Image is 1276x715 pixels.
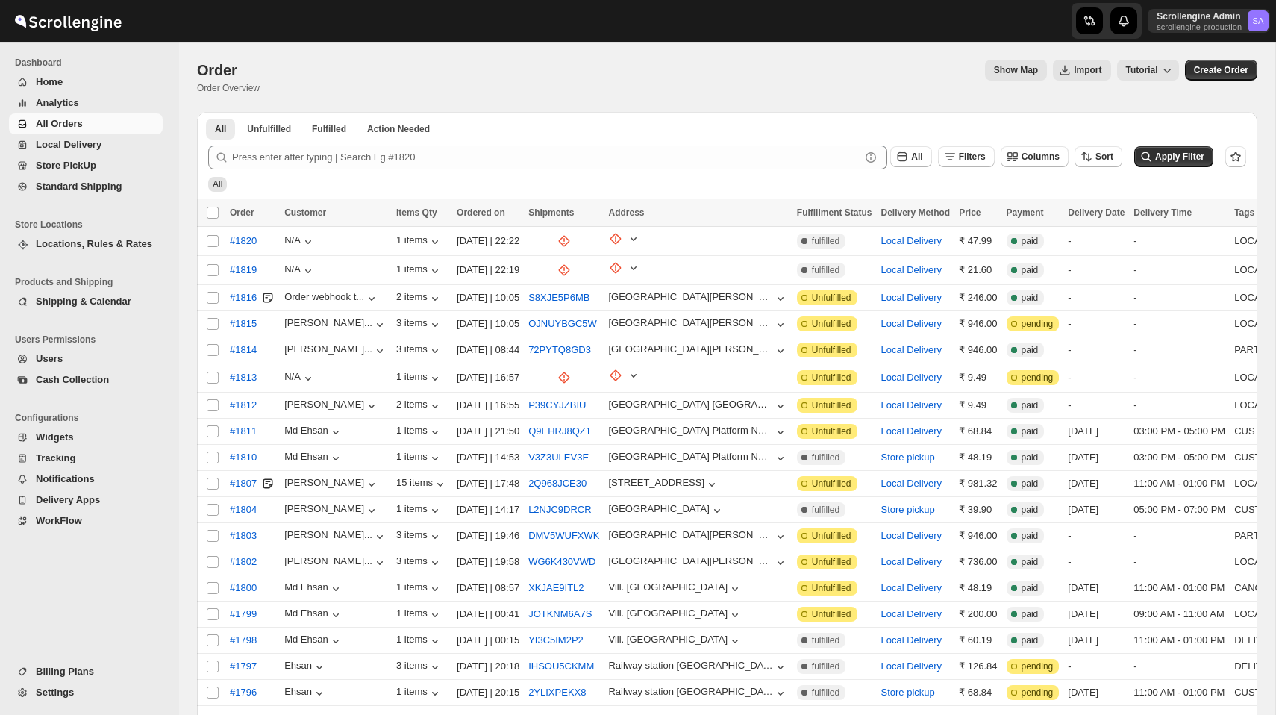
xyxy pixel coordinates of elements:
[528,530,599,541] button: DMV5WUFXWK
[1133,398,1225,413] div: -
[36,296,131,307] span: Shipping & Calendar
[396,317,442,332] button: 3 items
[36,374,109,385] span: Cash Collection
[396,686,442,701] button: 1 items
[230,502,257,517] span: #1804
[215,123,226,135] span: All
[230,476,257,491] span: #1807
[396,234,442,249] button: 1 items
[890,146,931,167] button: All
[221,446,266,469] button: #1810
[959,398,997,413] div: ₹ 9.49
[528,687,586,698] button: 2YLIXPEKX8
[284,686,327,701] div: Ehsan
[1133,290,1225,305] div: -
[1068,207,1125,218] span: Delivery Date
[284,343,372,355] div: [PERSON_NAME]...
[396,634,442,649] button: 1 items
[36,139,101,150] span: Local Delivery
[1074,64,1101,76] span: Import
[221,550,266,574] button: #1802
[608,581,742,596] button: Vill. [GEOGRAPHIC_DATA]
[396,371,442,386] div: 1 items
[608,529,787,544] button: [GEOGRAPHIC_DATA][PERSON_NAME], [GEOGRAPHIC_DATA], Near HP Petrol Pump
[1022,292,1039,304] span: paid
[1095,152,1113,162] span: Sort
[1126,65,1158,75] span: Tutorial
[12,2,124,40] img: ScrollEngine
[9,427,163,448] button: Widgets
[608,660,787,675] button: Railway station [GEOGRAPHIC_DATA]
[881,478,942,489] button: Local Delivery
[9,682,163,703] button: Settings
[396,451,442,466] div: 1 items
[396,608,442,622] button: 1 items
[1155,152,1204,162] span: Apply Filter
[230,398,257,413] span: #1812
[608,317,772,328] div: [GEOGRAPHIC_DATA][PERSON_NAME], [GEOGRAPHIC_DATA], Near HP Petrol Pump
[213,179,222,190] span: All
[1134,146,1213,167] button: Apply Filter
[9,661,163,682] button: Billing Plans
[230,290,257,305] span: #1816
[230,607,257,622] span: #1799
[1022,344,1039,356] span: paid
[284,425,343,440] button: Md Ehsan
[608,291,787,306] button: [GEOGRAPHIC_DATA][PERSON_NAME], [GEOGRAPHIC_DATA], Near HP Petrol Pump
[312,123,346,135] span: Fulfilled
[396,581,442,596] button: 1 items
[881,634,942,646] button: Local Delivery
[1068,234,1125,249] div: -
[284,399,379,413] div: [PERSON_NAME]
[230,528,257,543] span: #1803
[881,235,942,246] button: Local Delivery
[284,207,326,218] span: Customer
[1248,10,1269,31] span: Scrollengine Admin
[9,448,163,469] button: Tracking
[221,576,266,600] button: #1800
[36,181,122,192] span: Standard Shipping
[608,555,787,570] button: [GEOGRAPHIC_DATA][PERSON_NAME], [GEOGRAPHIC_DATA], Near HP Petrol Pump
[608,660,772,671] div: Railway station [GEOGRAPHIC_DATA]
[608,399,787,413] button: [GEOGRAPHIC_DATA] [GEOGRAPHIC_DATA]
[608,555,772,566] div: [GEOGRAPHIC_DATA][PERSON_NAME], [GEOGRAPHIC_DATA], Near HP Petrol Pump
[396,207,437,218] span: Items Qty
[608,451,772,462] div: [GEOGRAPHIC_DATA] Platform Number - 2 Railpar
[284,555,387,570] button: [PERSON_NAME]...
[1148,9,1270,33] button: User menu
[1068,290,1125,305] div: -
[1068,370,1125,385] div: -
[396,477,448,492] button: 15 items
[36,76,63,87] span: Home
[9,490,163,511] button: Delivery Apps
[528,344,591,355] button: 72PYTQ8GD3
[881,344,942,355] button: Local Delivery
[608,634,742,649] button: Vill. [GEOGRAPHIC_DATA]
[221,312,266,336] button: #1815
[1234,207,1254,218] span: Tags
[284,234,316,249] div: N/A
[608,317,787,332] button: [GEOGRAPHIC_DATA][PERSON_NAME], [GEOGRAPHIC_DATA], Near HP Petrol Pump
[396,660,442,675] button: 3 items
[284,451,343,466] button: Md Ehsan
[221,258,266,282] button: #1819
[396,425,442,440] button: 1 items
[608,399,772,410] div: [GEOGRAPHIC_DATA] [GEOGRAPHIC_DATA]
[881,582,942,593] button: Local Delivery
[881,452,934,463] button: Store pickup
[36,431,73,443] span: Widgets
[221,602,266,626] button: #1799
[959,290,997,305] div: ₹ 246.00
[284,317,372,328] div: [PERSON_NAME]...
[284,660,327,675] div: Ehsan
[396,399,442,413] div: 2 items
[1133,316,1225,331] div: -
[396,503,442,518] div: 1 items
[36,452,75,463] span: Tracking
[230,263,257,278] span: #1819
